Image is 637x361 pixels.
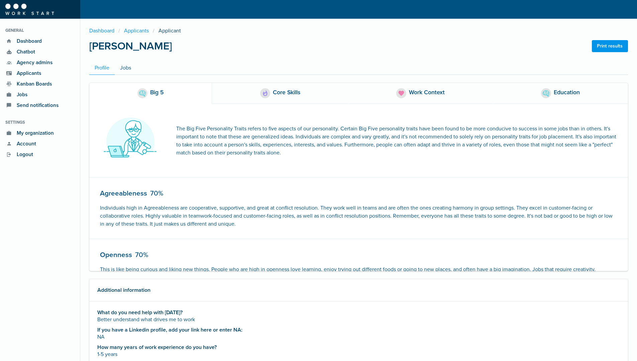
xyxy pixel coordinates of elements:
[100,115,160,166] img: Big 5
[5,36,75,46] a: Dashboard
[97,333,620,341] p: NA
[115,61,136,75] a: Jobs
[97,287,620,293] h2: Additional information
[592,40,628,52] a: Print results
[150,189,163,198] span: 70%
[398,90,405,97] img: Work Context
[543,90,549,97] img: Education
[13,140,36,148] span: Account
[5,138,75,149] a: Account
[13,80,52,88] span: Kanban Boards
[13,37,42,45] span: Dashboard
[139,90,146,97] img: Big 5
[100,204,617,228] p: Individuals high in Agreeableness are cooperative, supportive, and great at conflict resolution. ...
[100,251,132,259] span: Openness
[13,129,54,137] span: My organization
[176,125,617,157] p: The Big Five Personality Traits refers to five aspects of our personality. Certain Big Five perso...
[97,350,620,358] p: 1-5 years
[262,90,269,97] img: Core Skills
[5,68,75,79] a: Applicants
[97,327,620,333] h3: If you have a Linkedin profile, add your link here or enter NA:
[100,189,147,198] span: Agreeableness
[13,59,52,67] span: Agency admins
[150,88,164,98] div: Big 5
[5,57,75,68] a: Agency admins
[100,265,617,289] p: This is like being curious and liking new things. People who are high in openness love learning, ...
[554,88,580,98] div: Education
[89,61,115,75] a: Profile
[13,48,35,56] span: Chatbot
[5,4,54,15] img: WorkStart logo
[135,251,148,259] span: 70%
[5,119,75,126] p: Settings
[13,102,59,109] span: Send notifications
[5,46,75,57] a: Chatbot
[5,27,75,34] p: General
[273,88,300,98] div: Core Skills
[5,149,75,160] a: Logout
[13,70,41,77] span: Applicants
[97,316,620,324] p: Better understand what drives me to work
[5,89,75,100] a: Jobs
[5,79,75,89] a: Kanban Boards
[5,128,75,138] a: My organization
[97,344,620,350] h3: How many years of work experience do you have?
[97,310,620,316] h3: What do you need help with [DATE]?
[409,88,445,98] div: Work Context
[13,151,33,158] span: Logout
[13,91,27,99] span: Jobs
[120,27,153,35] a: Applicants
[5,100,75,111] a: Send notifications
[89,40,172,52] h1: [PERSON_NAME]
[89,27,118,35] a: Dashboard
